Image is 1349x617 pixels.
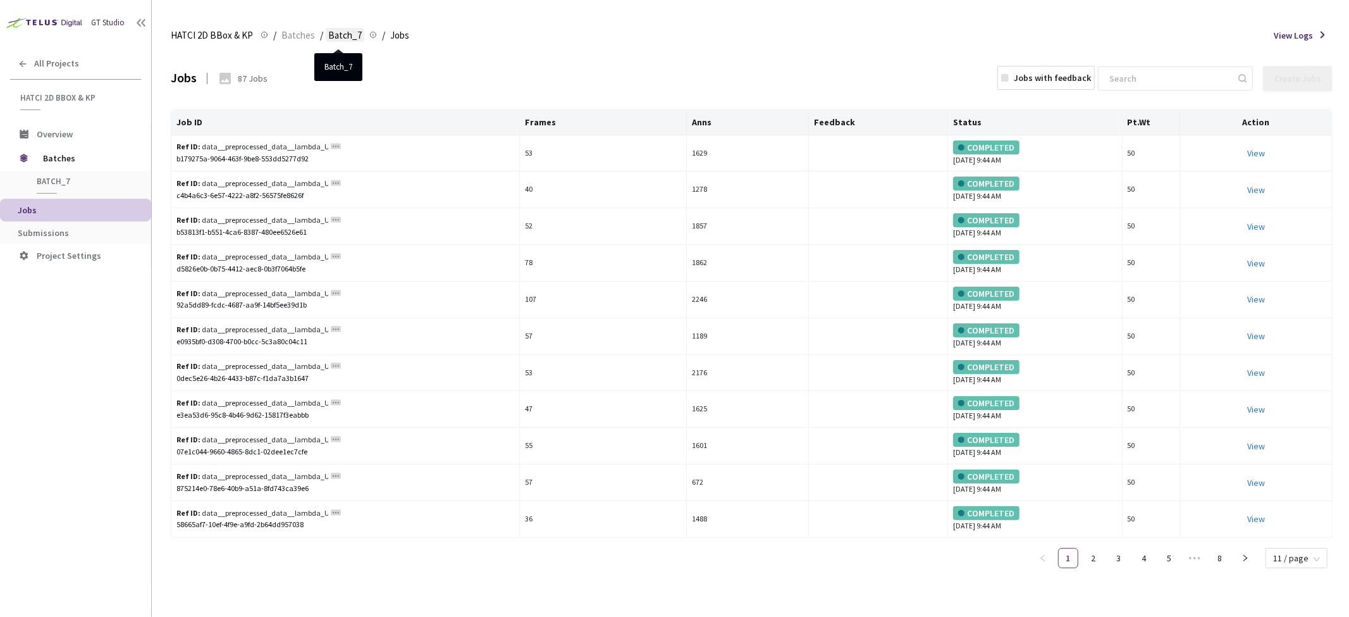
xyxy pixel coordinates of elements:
[176,361,200,371] b: Ref ID:
[1059,549,1078,568] a: 1
[176,142,200,151] b: Ref ID:
[1159,548,1180,568] li: 5
[1084,549,1103,568] a: 2
[1273,549,1320,568] span: 11 / page
[176,483,514,495] div: 875214e0-78e6-40b9-a51a-8fd743ca39e6
[176,409,514,421] div: e3ea53d6-95c8-4b46-9d62-15817f3eabbb
[1058,548,1078,568] li: 1
[1123,135,1181,172] td: 50
[687,245,808,282] td: 1862
[953,360,1019,374] div: COMPLETED
[1274,73,1321,84] div: Create Jobs
[953,287,1116,313] div: [DATE] 9:44 AM
[1235,548,1255,568] button: right
[1123,208,1181,245] td: 50
[176,153,514,165] div: b179275a-9064-463f-9be8-553dd5277d92
[176,299,514,311] div: 92a5dd89-fcdc-4687-aa9f-14bf5ee39d1b
[176,508,200,518] b: Ref ID:
[176,434,328,446] div: data__preprocessed_data__lambda_UndistortFrames__20250403_123703/
[176,361,328,373] div: data__preprocessed_data__lambda_UndistortFrames__20250403_114023/
[953,433,1116,459] div: [DATE] 9:44 AM
[953,323,1116,349] div: [DATE] 9:44 AM
[18,204,37,216] span: Jobs
[520,428,687,464] td: 55
[176,178,328,190] div: data__preprocessed_data__lambda_UndistortFrames__20250407_160207/
[176,471,200,481] b: Ref ID:
[176,397,328,409] div: data__preprocessed_data__lambda_UndistortFrames__20250414_113700/
[1185,548,1205,568] li: Next 5 Pages
[176,325,200,334] b: Ref ID:
[1123,171,1181,208] td: 50
[953,213,1116,239] div: [DATE] 9:44 AM
[687,282,808,318] td: 2246
[176,373,514,385] div: 0dec5e26-4b26-4433-b87c-f1da7a3b1647
[1033,548,1053,568] li: Previous Page
[953,140,1019,154] div: COMPLETED
[176,251,328,263] div: data__preprocessed_data__lambda_UndistortFrames__20250414_122453/
[1135,549,1154,568] a: 4
[1123,245,1181,282] td: 50
[171,28,253,43] span: HATCI 2D BBox & KP
[43,146,130,171] span: Batches
[953,470,1019,483] div: COMPLETED
[687,208,808,245] td: 1857
[91,17,125,29] div: GT Studio
[382,28,385,43] li: /
[176,288,328,300] div: data__preprocessed_data__lambda_UndistortFrames__20250327_113053/
[1247,477,1265,489] a: View
[953,287,1019,301] div: COMPLETED
[520,171,687,208] td: 40
[176,215,328,227] div: data__preprocessed_data__lambda_UndistortFrames__20250408_111958/
[953,177,1019,190] div: COMPLETED
[1123,318,1181,355] td: 50
[1247,330,1265,342] a: View
[953,396,1116,422] div: [DATE] 9:44 AM
[1123,355,1181,392] td: 50
[390,28,409,43] span: Jobs
[176,190,514,202] div: c4b4a6c3-6e57-4222-a8f2-56575fe8626f
[953,506,1116,532] div: [DATE] 9:44 AM
[176,252,200,261] b: Ref ID:
[1247,404,1265,415] a: View
[1274,29,1313,42] span: View Logs
[687,428,808,464] td: 1601
[176,289,200,298] b: Ref ID:
[1247,258,1265,269] a: View
[176,263,514,275] div: d5826e0b-0b75-4412-aec8-0b3f7064b5fe
[520,391,687,428] td: 47
[1160,549,1179,568] a: 5
[953,250,1116,276] div: [DATE] 9:44 AM
[520,355,687,392] td: 53
[1123,110,1181,135] th: Pt.Wt
[1123,428,1181,464] td: 50
[1185,548,1205,568] span: •••
[1123,282,1181,318] td: 50
[1241,554,1249,562] span: right
[953,506,1019,520] div: COMPLETED
[176,227,514,239] div: b53813f1-b551-4ca6-8387-480ee6526e61
[37,176,130,187] span: Batch_7
[953,250,1019,264] div: COMPLETED
[176,471,328,483] div: data__preprocessed_data__lambda_UndistortFrames__20250401_150603/
[687,135,808,172] td: 1629
[1014,72,1091,84] div: Jobs with feedback
[1247,221,1265,232] a: View
[1109,548,1129,568] li: 3
[176,446,514,458] div: 07e1c044-9660-4865-8dc1-02dee1ec7cfe
[176,508,328,520] div: data__preprocessed_data__lambda_UndistortFrames__20250411_150842/
[953,323,1019,337] div: COMPLETED
[687,391,808,428] td: 1625
[279,28,317,42] a: Batches
[176,324,328,336] div: data__preprocessed_data__lambda_UndistortFrames__20250403_105617/
[520,110,687,135] th: Frames
[809,110,948,135] th: Feedback
[1247,184,1265,196] a: View
[1039,554,1047,562] span: left
[1247,513,1265,525] a: View
[953,396,1019,410] div: COMPLETED
[953,470,1116,495] div: [DATE] 9:44 AM
[37,250,101,261] span: Project Settings
[176,398,200,408] b: Ref ID:
[18,227,69,239] span: Submissions
[953,140,1116,166] div: [DATE] 9:44 AM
